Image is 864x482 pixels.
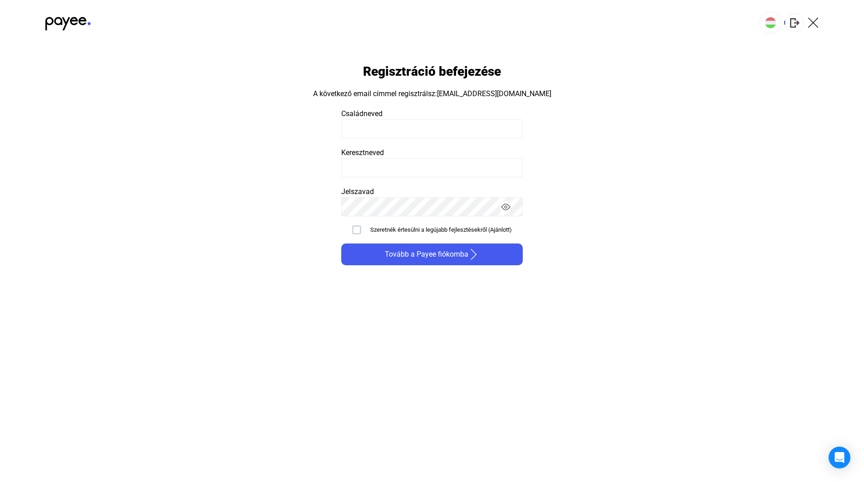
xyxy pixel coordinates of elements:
[790,18,800,28] img: logout-grey
[341,187,374,196] span: Jelszavad
[808,17,819,28] img: X
[341,148,384,157] span: Keresztneved
[363,63,501,79] h1: Regisztráció befejezése
[341,109,383,118] span: Családneved
[468,249,479,260] img: arrow-right-white
[785,13,804,32] button: logout-grey
[760,12,781,34] button: HU
[313,88,551,99] div: A következő email címmel regisztrálsz:
[385,249,468,260] span: Tovább a Payee fiókomba
[829,447,850,468] div: Open Intercom Messenger
[765,17,776,28] img: HU
[341,243,523,265] button: Tovább a Payee fiókombaarrow-right-white
[437,89,551,98] strong: [EMAIL_ADDRESS][DOMAIN_NAME]
[45,12,91,30] img: black-payee-blue-dot.svg
[370,225,512,234] div: Szeretnék értesülni a legújabb fejlesztésekről (Ajánlott)
[501,202,511,212] img: eyes-on.svg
